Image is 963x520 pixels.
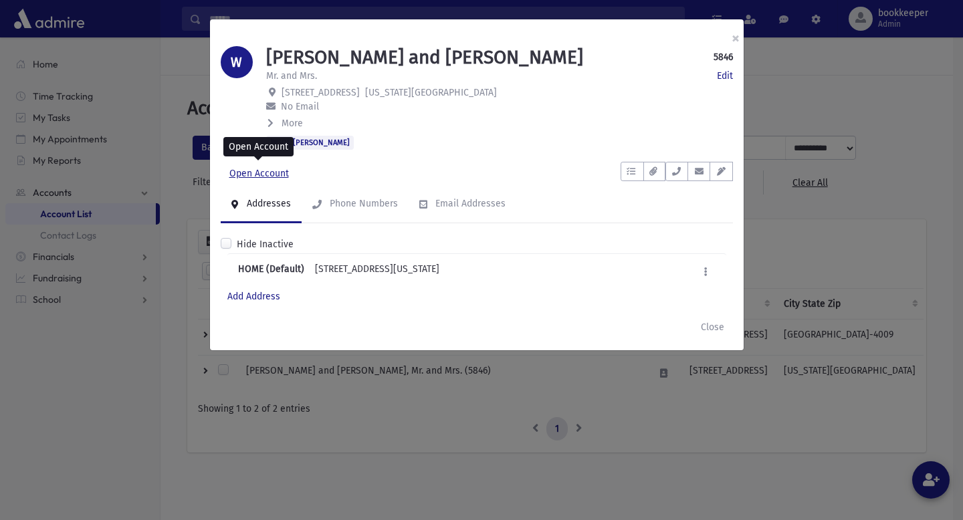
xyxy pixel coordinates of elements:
[282,87,360,98] span: [STREET_ADDRESS]
[692,315,733,340] button: Close
[266,116,304,130] button: More
[327,198,398,209] div: Phone Numbers
[223,137,294,156] div: Open Account
[714,50,733,64] strong: 5846
[221,162,298,186] a: Open Account
[244,198,291,209] div: Addresses
[409,186,516,223] a: Email Addresses
[266,46,583,69] h1: [PERSON_NAME] and [PERSON_NAME]
[237,237,294,251] label: Hide Inactive
[227,291,280,302] a: Add Address
[221,46,253,78] div: W
[266,69,317,83] p: Mr. and Mrs.
[282,118,303,129] span: More
[281,101,319,112] span: No Email
[315,262,439,281] div: [STREET_ADDRESS][US_STATE]
[266,136,354,149] span: SOL:[PERSON_NAME]
[433,198,506,209] div: Email Addresses
[221,186,302,223] a: Addresses
[721,19,750,57] button: ×
[365,87,497,98] span: [US_STATE][GEOGRAPHIC_DATA]
[238,262,304,281] b: HOME (Default)
[302,186,409,223] a: Phone Numbers
[717,69,733,83] a: Edit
